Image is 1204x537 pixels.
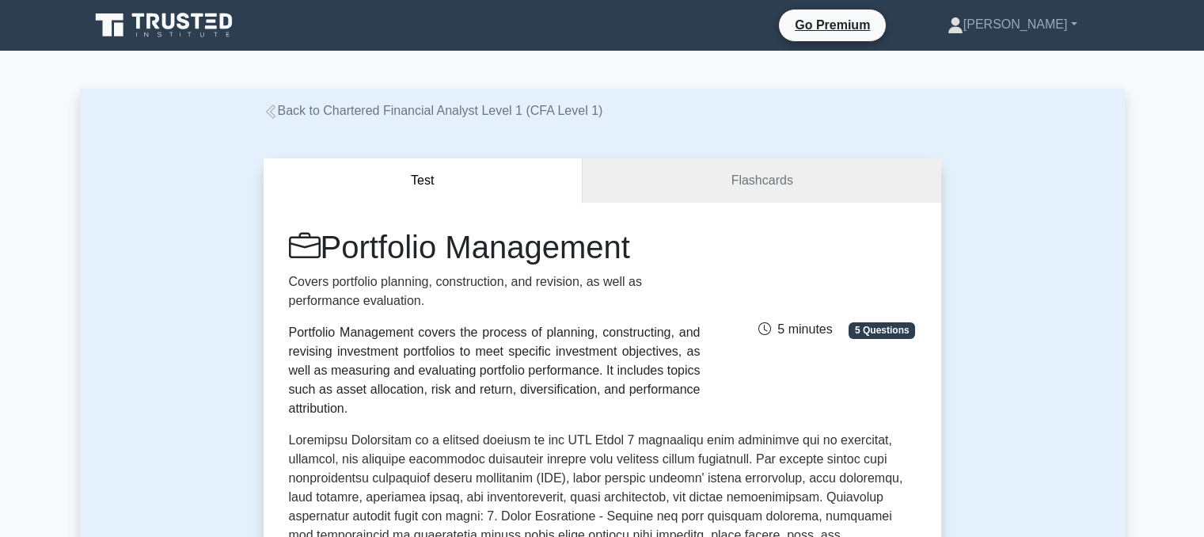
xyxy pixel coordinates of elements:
div: Portfolio Management covers the process of planning, constructing, and revising investment portfo... [289,323,701,418]
a: [PERSON_NAME] [910,9,1115,40]
a: Flashcards [583,158,940,204]
a: Back to Chartered Financial Analyst Level 1 (CFA Level 1) [264,104,603,117]
span: 5 minutes [758,322,832,336]
button: Test [264,158,583,204]
a: Go Premium [785,15,879,35]
h1: Portfolio Management [289,228,701,266]
p: Covers portfolio planning, construction, and revision, as well as performance evaluation. [289,272,701,310]
span: 5 Questions [849,322,915,338]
